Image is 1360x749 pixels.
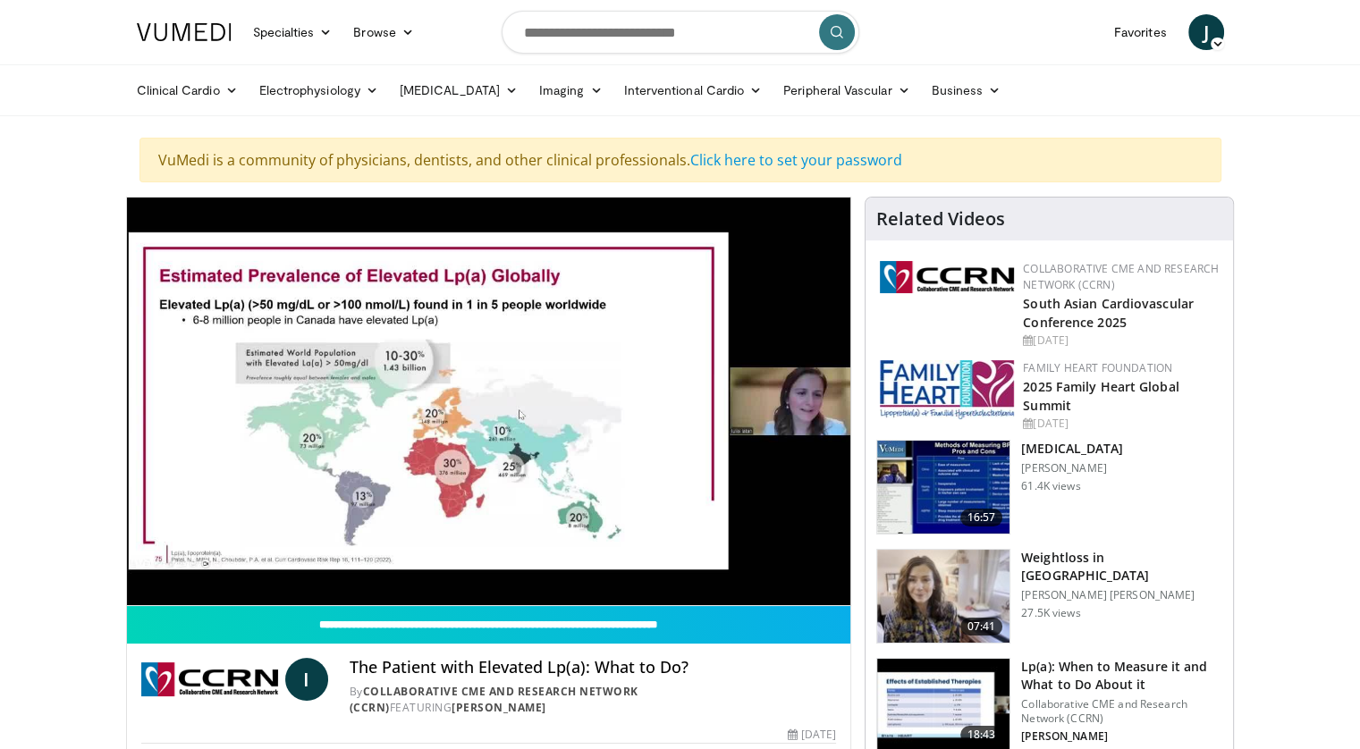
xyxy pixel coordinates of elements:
[876,208,1005,230] h4: Related Videos
[1021,658,1222,694] h3: Lp(a): When to Measure it and What to Do About it
[1021,440,1123,458] h3: [MEDICAL_DATA]
[1021,697,1222,726] p: Collaborative CME and Research Network (CCRN)
[452,700,546,715] a: [PERSON_NAME]
[350,658,836,677] h4: The Patient with Elevated Lp(a): What to Do?
[137,23,232,41] img: VuMedi Logo
[921,72,1012,108] a: Business
[613,72,773,108] a: Interventional Cardio
[1023,360,1172,375] a: Family Heart Foundation
[1021,461,1123,475] p: [PERSON_NAME]
[528,72,613,108] a: Imaging
[880,360,1014,419] img: 96363db5-6b1b-407f-974b-715268b29f70.jpeg.150x105_q85_autocrop_double_scale_upscale_version-0.2.jpg
[139,138,1221,182] div: VuMedi is a community of physicians, dentists, and other clinical professionals.
[876,440,1222,534] a: 16:57 [MEDICAL_DATA] [PERSON_NAME] 61.4K views
[350,684,638,715] a: Collaborative CME and Research Network (CCRN)
[1023,332,1219,349] div: [DATE]
[1188,14,1224,50] a: J
[960,618,1003,635] span: 07:41
[141,658,278,701] img: Collaborative CME and Research Network (CCRN)
[960,726,1003,744] span: 18:43
[880,261,1014,293] img: a04ee3ba-8487-4636-b0fb-5e8d268f3737.png.150x105_q85_autocrop_double_scale_upscale_version-0.2.png
[1023,416,1219,432] div: [DATE]
[285,658,328,701] a: I
[1023,261,1219,292] a: Collaborative CME and Research Network (CCRN)
[502,11,859,54] input: Search topics, interventions
[1021,729,1222,744] p: [PERSON_NAME]
[342,14,425,50] a: Browse
[1023,378,1178,414] a: 2025 Family Heart Global Summit
[242,14,343,50] a: Specialties
[960,509,1003,526] span: 16:57
[1021,606,1080,620] p: 27.5K views
[1021,549,1222,585] h3: Weightloss in [GEOGRAPHIC_DATA]
[249,72,389,108] a: Electrophysiology
[788,727,836,743] div: [DATE]
[877,550,1009,643] img: 9983fed1-7565-45be-8934-aef1103ce6e2.150x105_q85_crop-smart_upscale.jpg
[1021,479,1080,493] p: 61.4K views
[690,150,902,170] a: Click here to set your password
[773,72,920,108] a: Peripheral Vascular
[127,198,851,606] video-js: Video Player
[126,72,249,108] a: Clinical Cardio
[877,441,1009,534] img: a92b9a22-396b-4790-a2bb-5028b5f4e720.150x105_q85_crop-smart_upscale.jpg
[876,549,1222,644] a: 07:41 Weightloss in [GEOGRAPHIC_DATA] [PERSON_NAME] [PERSON_NAME] 27.5K views
[1023,295,1194,331] a: South Asian Cardiovascular Conference 2025
[389,72,528,108] a: [MEDICAL_DATA]
[350,684,836,716] div: By FEATURING
[1021,588,1222,602] p: [PERSON_NAME] [PERSON_NAME]
[1103,14,1178,50] a: Favorites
